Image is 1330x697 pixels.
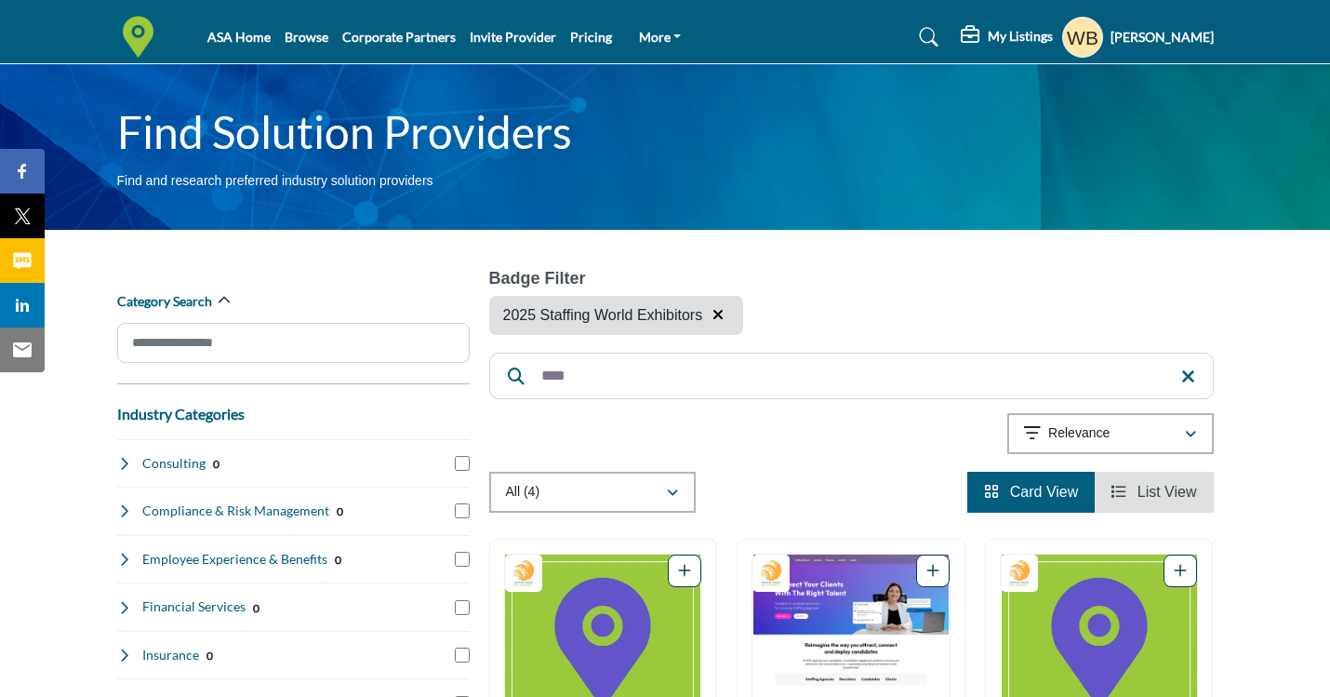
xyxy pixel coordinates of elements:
[626,24,695,50] a: More
[1010,484,1079,500] span: Card View
[117,323,470,363] input: Search Category
[342,29,456,45] a: Corporate Partners
[570,29,612,45] a: Pricing
[285,29,328,45] a: Browse
[455,503,470,518] input: Select Compliance & Risk Management checkbox
[117,16,168,58] img: Site Logo
[117,103,572,161] h1: Find Solution Providers
[335,551,341,568] div: 0 Results For Employee Experience & Benefits
[961,26,1053,48] div: My Listings
[253,602,259,615] b: 0
[503,304,703,327] span: 2025 Staffing World Exhibitors
[117,292,212,311] h2: Category Search
[117,403,245,425] button: Industry Categories
[489,472,696,513] button: All (4)
[470,29,556,45] a: Invite Provider
[678,563,691,579] a: Add To List
[1111,484,1196,500] a: View List
[510,559,538,587] img: 2025 Staffing World Exhibitors Badge Icon
[455,648,470,663] input: Select Insurance checkbox
[1048,424,1110,443] p: Relevance
[988,28,1053,45] h5: My Listings
[489,353,1214,399] input: Search
[337,503,343,519] div: 0 Results For Compliance & Risk Management
[1095,472,1213,513] li: List View
[213,455,219,472] div: 0 Results For Consulting
[455,600,470,615] input: Select Financial Services checkbox
[335,554,341,567] b: 0
[142,597,246,616] h4: Financial Services: Banking, accounting, and financial planning services tailored for staffing co...
[455,552,470,567] input: Select Employee Experience & Benefits checkbox
[901,22,951,52] a: Search
[142,454,206,473] h4: Consulting: Strategic advisory services to help staffing firms optimize operations and grow their...
[142,550,327,569] h4: Employee Experience & Benefits: Solutions for enhancing workplace culture, employee satisfaction,...
[1111,28,1214,47] h5: [PERSON_NAME]
[142,646,199,664] h4: Insurance: Specialized insurance coverage including professional liability and workers' compensat...
[206,650,213,663] b: 0
[455,456,470,471] input: Select Consulting checkbox
[1137,484,1197,500] span: List View
[1174,563,1187,579] a: Add To List
[1007,413,1214,454] button: Relevance
[967,472,1095,513] li: Card View
[1062,17,1103,58] button: Show hide supplier dropdown
[926,563,939,579] a: Add To List
[253,599,259,616] div: 0 Results For Financial Services
[984,484,1078,500] a: View Card
[1005,559,1033,587] img: 2025 Staffing World Exhibitors Badge Icon
[142,502,329,520] h4: Compliance & Risk Management: Services to ensure staffing companies meet regulatory requirements ...
[757,559,785,587] img: 2025 Staffing World Exhibitors Badge Icon
[206,647,213,663] div: 0 Results For Insurance
[337,505,343,518] b: 0
[213,458,219,471] b: 0
[117,172,433,191] p: Find and research preferred industry solution providers
[207,29,271,45] a: ASA Home
[506,483,540,502] p: All (4)
[489,269,744,289] h6: Badge Filter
